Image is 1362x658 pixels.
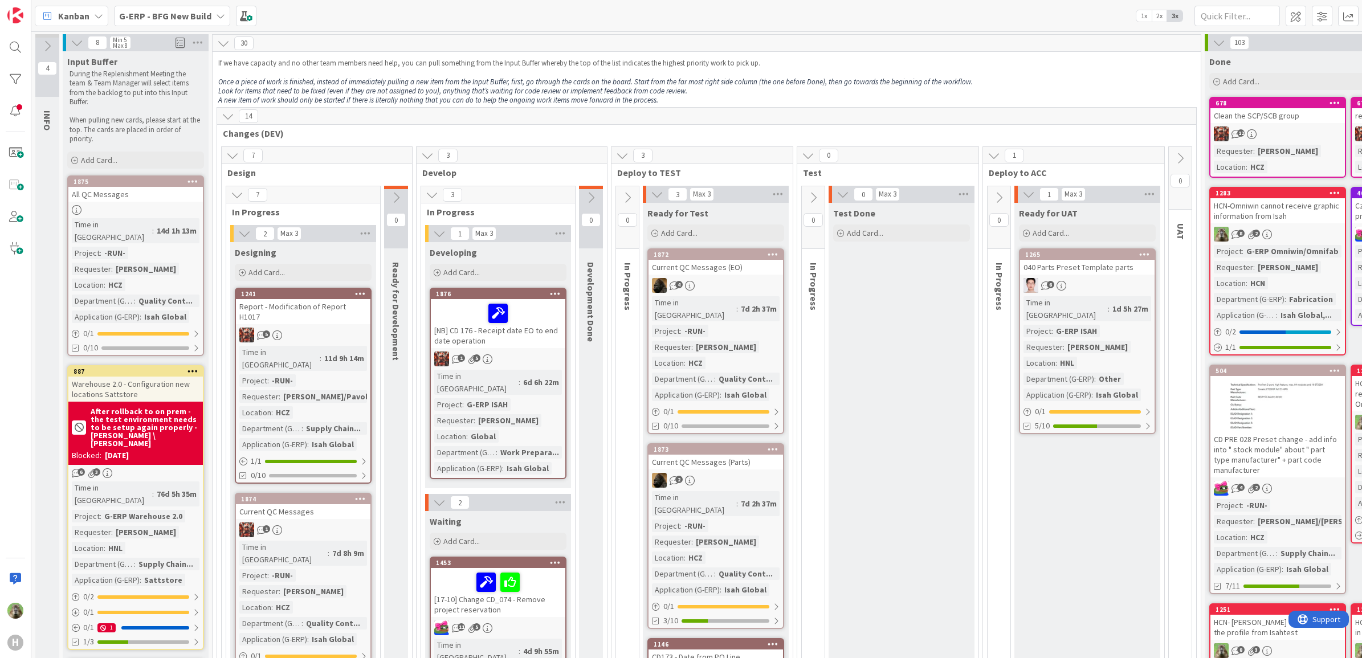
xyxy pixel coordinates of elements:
div: Application (G-ERP) [1214,563,1282,575]
div: Location [72,542,104,554]
span: 2 [675,476,683,483]
span: Add Card... [443,536,480,546]
div: HCZ [273,406,293,419]
img: ll [1023,278,1038,293]
div: 1873Current QC Messages (Parts) [649,444,783,469]
span: 4 [1237,484,1245,491]
span: : [152,488,154,500]
span: : [1063,341,1065,353]
div: Global [468,430,499,443]
div: [PERSON_NAME] [475,414,541,427]
div: Department (G-ERP) [652,567,714,580]
div: 1453 [436,559,565,567]
div: CD PRE 028 Preset change - add info into " stock module" about " part type manufacturer" + part c... [1210,432,1345,477]
span: 2 [1253,484,1260,491]
div: Warehouse 2.0 - Configuration new locations Sattstore [68,377,203,402]
div: -RUN- [682,325,708,337]
span: : [1246,161,1247,173]
span: Add Card... [661,228,698,238]
div: Application (G-ERP) [1214,309,1276,321]
div: 1874 [241,495,370,503]
span: : [1094,373,1096,385]
div: Requester [1214,145,1253,157]
span: 5/10 [1035,420,1050,432]
span: Add Card... [248,267,285,277]
div: Current QC Messages [236,504,370,519]
div: -RUN- [1243,499,1270,512]
a: 1265040 Parts Preset Template partsllTime in [GEOGRAPHIC_DATA]:1d 5h 27mProject:G-ERP ISAHRequest... [1019,248,1156,434]
div: JK [236,328,370,342]
div: 1/1 [236,454,370,468]
div: Quality Cont... [716,373,776,385]
div: 0/2 [1210,325,1345,339]
span: Add Card... [81,155,117,165]
div: 1/1 [1210,340,1345,354]
span: : [267,569,269,582]
div: [PERSON_NAME] [1065,341,1131,353]
div: Location [652,357,684,369]
div: Requester [434,414,474,427]
div: 14d 1h 13m [154,224,199,237]
a: 887Warehouse 2.0 - Configuration new locations SattstoreAfter rollback to on prem - the test envi... [67,365,204,650]
div: Project [652,325,680,337]
div: [NB] CD 176 - Receipt date EO to end date operation [431,299,565,348]
div: HNL [105,542,125,554]
span: 0 / 1 [83,328,94,340]
span: : [1282,563,1283,575]
span: : [502,462,504,475]
span: 0/10 [83,342,98,354]
a: 1876[NB] CD 176 - Receipt date EO to end date operationJKTime in [GEOGRAPHIC_DATA]:6d 6h 22mProje... [430,288,566,479]
div: Department (G-ERP) [239,422,301,435]
span: 3 [93,468,100,476]
div: 504 [1216,367,1345,375]
div: Current QC Messages (Parts) [649,455,783,469]
img: ND [652,473,667,488]
div: Location [239,406,271,419]
div: Requester [1214,261,1253,273]
a: 504CD PRE 028 Preset change - add info into " stock module" about " part type manufacturer" + par... [1209,365,1346,594]
span: : [140,310,141,323]
div: Department (G-ERP) [1214,293,1284,305]
div: 887Warehouse 2.0 - Configuration new locations Sattstore [68,366,203,402]
span: : [714,373,716,385]
div: Quality Cont... [716,567,776,580]
div: All QC Messages [68,187,203,202]
div: 040 Parts Preset Template parts [1020,260,1155,275]
div: Location [1023,357,1055,369]
div: 1453 [431,558,565,568]
div: Application (G-ERP) [239,438,307,451]
span: 6 [78,468,85,476]
div: Other [1096,373,1124,385]
span: 0 / 1 [663,600,674,612]
span: : [134,295,136,307]
a: 678Clean the SCP/SCB groupJKRequester:[PERSON_NAME]Location:HCZ [1209,97,1346,178]
div: 7d 8h 9m [329,547,367,559]
span: 6 [1047,281,1054,288]
span: 0 / 1 [663,406,674,418]
div: Isah Global,... [1278,309,1335,321]
span: 0 / 2 [1225,326,1236,338]
img: JK [1214,481,1229,496]
div: 887 [74,367,203,375]
div: 0/1 [649,599,783,614]
div: JK [1210,481,1345,496]
div: Report - Modification of Report H1017 [236,299,370,324]
span: : [140,574,141,586]
div: Project [652,520,680,532]
div: Blocked: [72,449,101,461]
div: JK [236,522,370,537]
div: 1872 [654,251,783,259]
span: 1 [458,354,465,362]
img: JK [434,352,449,366]
div: Department (G-ERP) [652,373,714,385]
div: Project [1023,325,1051,337]
span: : [1276,547,1278,559]
div: 678Clean the SCP/SCB group [1210,98,1345,123]
div: G-ERP ISAH [1053,325,1100,337]
div: 0/1 [68,326,203,341]
span: : [1253,145,1255,157]
div: 1241 [241,290,370,298]
div: 1d 5h 27m [1110,303,1151,315]
div: [PERSON_NAME] [280,585,346,598]
div: Location [72,279,104,291]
